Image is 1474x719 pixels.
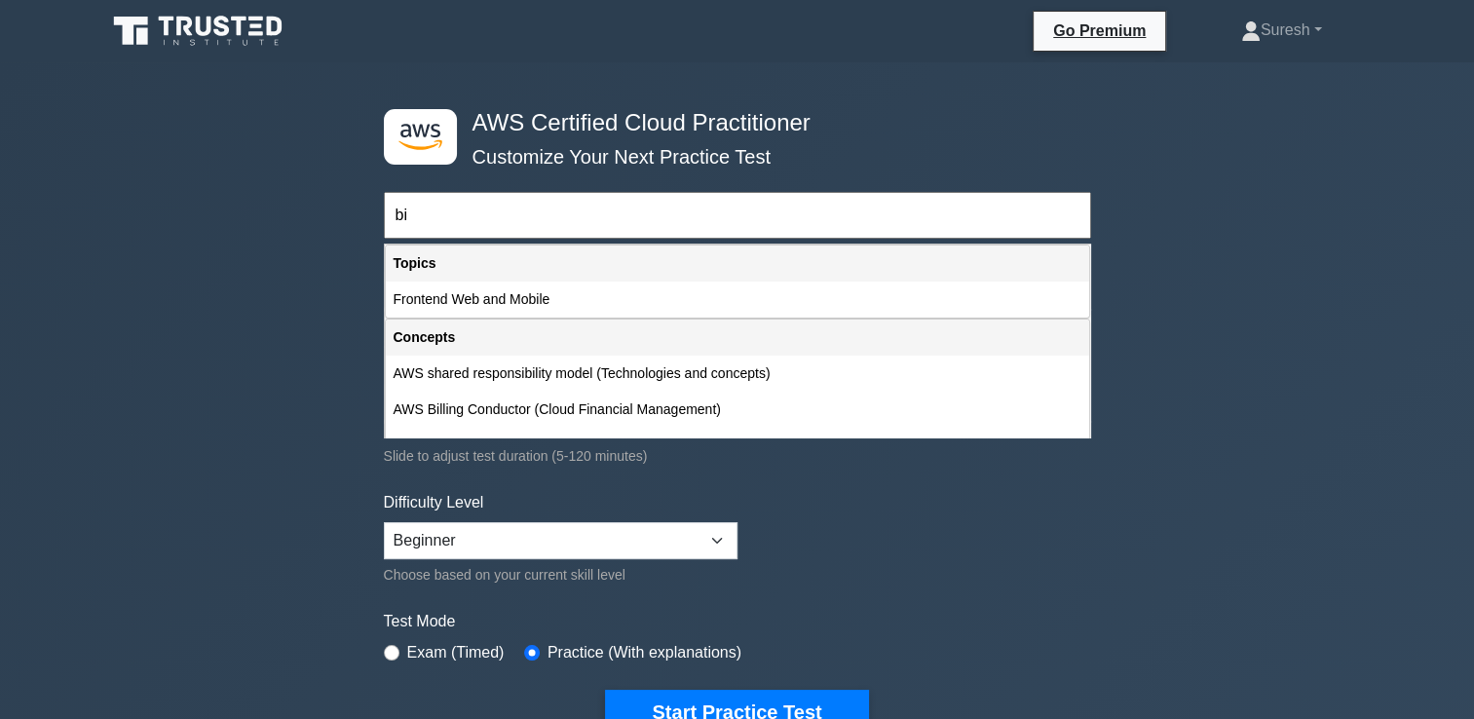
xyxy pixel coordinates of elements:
[384,192,1091,239] input: Start typing to filter on topic or concept...
[548,641,741,664] label: Practice (With explanations)
[386,356,1089,392] div: AWS shared responsibility model (Technologies and concepts)
[1194,11,1369,50] a: Suresh
[1041,19,1157,43] a: Go Premium
[407,641,505,664] label: Exam (Timed)
[386,282,1089,318] div: Frontend Web and Mobile
[386,320,1089,356] div: Concepts
[386,246,1089,282] div: Topics
[465,109,996,137] h4: AWS Certified Cloud Practitioner
[386,428,1089,464] div: AWS Amplify (Frontend Web and Mobile)
[384,610,1091,633] label: Test Mode
[384,444,1091,468] div: Slide to adjust test duration (5-120 minutes)
[384,563,737,587] div: Choose based on your current skill level
[386,392,1089,428] div: AWS Billing Conductor (Cloud Financial Management)
[384,491,484,514] label: Difficulty Level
